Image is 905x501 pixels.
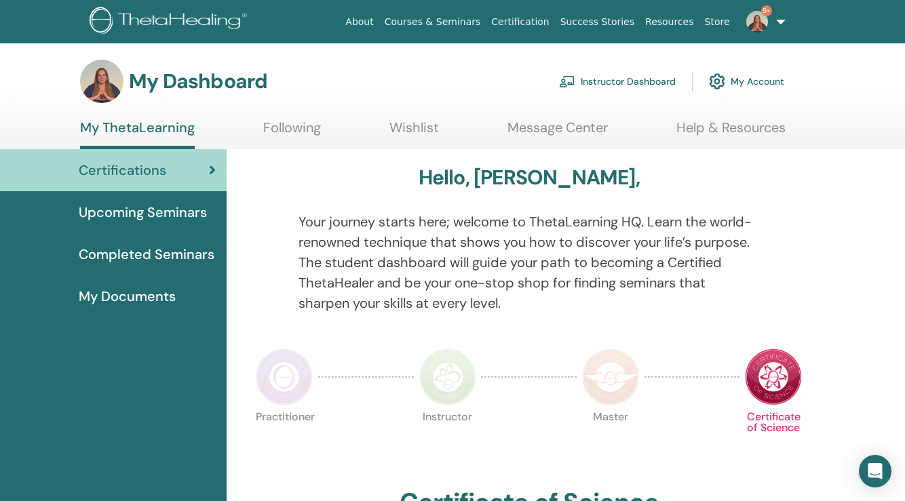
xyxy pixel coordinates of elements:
[582,348,639,405] img: Master
[80,119,195,149] a: My ThetaLearning
[80,60,123,103] img: default.jpg
[699,9,735,35] a: Store
[746,11,768,33] img: default.jpg
[129,69,267,94] h3: My Dashboard
[559,75,575,87] img: chalkboard-teacher.svg
[79,160,166,180] span: Certifications
[263,119,321,146] a: Following
[486,9,554,35] a: Certification
[559,66,676,96] a: Instructor Dashboard
[419,412,476,468] p: Instructor
[507,119,608,146] a: Message Center
[709,70,725,93] img: cog.svg
[582,412,639,468] p: Master
[761,5,772,16] span: 9+
[745,348,802,405] img: Certificate of Science
[419,165,640,190] h3: Hello, [PERSON_NAME],
[640,9,699,35] a: Resources
[379,9,486,35] a: Courses & Seminars
[79,202,207,222] span: Upcoming Seminars
[79,244,214,264] span: Completed Seminars
[299,212,759,313] p: Your journey starts here; welcome to ThetaLearning HQ. Learn the world-renowned technique that sh...
[676,119,786,146] a: Help & Resources
[256,348,313,405] img: Practitioner
[90,7,252,37] img: logo.png
[256,412,313,468] p: Practitioner
[709,66,784,96] a: My Account
[389,119,439,146] a: Wishlist
[340,9,379,35] a: About
[745,412,802,468] p: Certificate of Science
[555,9,640,35] a: Success Stories
[79,286,176,306] span: My Documents
[419,348,476,405] img: Instructor
[859,455,891,487] div: Open Intercom Messenger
